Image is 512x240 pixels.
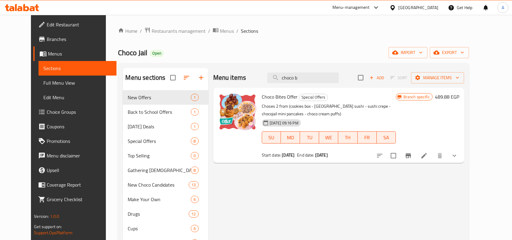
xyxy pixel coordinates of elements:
a: Promotions [33,134,116,148]
a: Grocery Checklist [33,192,116,207]
span: TU [302,133,317,142]
span: Full Menu View [43,79,112,86]
a: Branches [33,32,116,46]
span: Select section first [386,73,411,83]
span: Cups [128,225,191,232]
span: New Choco Candidates [128,181,189,188]
span: Branches [47,35,112,43]
button: show more [447,148,462,163]
button: sort-choices [372,148,387,163]
div: Friday Deals [128,123,191,130]
a: Choice Groups [33,105,116,119]
div: items [191,108,198,116]
div: items [191,137,198,145]
span: 13 [189,182,198,188]
div: items [191,152,198,159]
div: items [189,181,198,188]
h2: Menu sections [125,73,165,82]
button: SA [377,131,396,144]
span: New Offers [128,94,191,101]
span: 0 [191,153,198,159]
nav: breadcrumb [118,27,469,35]
svg: Show Choices [451,152,458,159]
span: [DATE] 09:16 PM [267,120,301,126]
div: Back to School Offers1 [123,105,208,119]
a: Edit Menu [39,90,116,105]
span: FR [360,133,374,142]
span: Menus [48,50,112,57]
div: items [189,210,198,218]
a: Sections [39,61,116,76]
div: Gathering Ramadan [128,167,191,174]
span: Select section [354,71,367,84]
span: Sections [241,27,258,35]
span: WE [322,133,336,142]
span: Start date: [262,151,281,159]
span: Upsell [47,167,112,174]
b: [DATE] [282,151,295,159]
button: Manage items [411,72,464,83]
span: Gathering [DEMOGRAPHIC_DATA] [128,167,191,174]
span: Drugs [128,210,189,218]
img: Choco Bites Offer [218,93,257,131]
div: Special Offers8 [123,134,208,148]
span: import [393,49,423,56]
span: Choice Groups [47,108,112,116]
div: items [191,225,198,232]
span: Top Selling [128,152,191,159]
button: Add section [194,70,208,85]
span: Menus [220,27,234,35]
a: Edit menu item [420,152,428,159]
span: 1 [191,124,198,130]
span: Edit Restaurant [47,21,112,28]
span: SA [379,133,393,142]
button: Add [367,73,386,83]
span: Back to School Offers [128,108,191,116]
div: [GEOGRAPHIC_DATA] [398,4,438,11]
div: Make Your Own6 [123,192,208,207]
span: 1 [191,109,198,115]
span: Make Your Own [128,196,191,203]
div: Gathering [DEMOGRAPHIC_DATA]8 [123,163,208,177]
button: import [389,47,427,58]
li: / [140,27,142,35]
span: 12 [189,211,198,217]
div: items [191,167,198,174]
button: delete [433,148,447,163]
button: TH [338,131,357,144]
span: Sections [43,65,112,72]
p: Choses 2 from (cookies box - [GEOGRAPHIC_DATA] sushi - sushi crepe - chocojail mini pancakes - ch... [262,103,396,118]
span: Get support on: [34,223,62,231]
a: Restaurants management [144,27,206,35]
input: search [267,73,339,83]
span: Version: [34,212,49,220]
div: items [191,196,198,203]
a: Coverage Report [33,177,116,192]
a: Coupons [33,119,116,134]
button: FR [358,131,377,144]
a: Support.OpsPlatform [34,229,72,237]
span: 1.0.0 [50,212,59,220]
span: Manage items [416,74,459,82]
span: Coupons [47,123,112,130]
div: items [191,123,198,130]
div: Menu-management [332,4,370,11]
button: export [430,47,469,58]
span: Edit Menu [43,94,112,101]
b: [DATE] [315,151,328,159]
span: Choco Jail [118,46,147,59]
span: Choco Bites Offer [262,92,298,101]
span: export [435,49,464,56]
li: / [208,27,210,35]
span: Sort sections [179,70,194,85]
a: Menus [213,27,234,35]
button: WE [319,131,338,144]
div: Cups6 [123,221,208,236]
span: Coverage Report [47,181,112,188]
span: Special Offers [128,137,191,145]
span: Add [369,74,385,81]
div: [DATE] Deals1 [123,119,208,134]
